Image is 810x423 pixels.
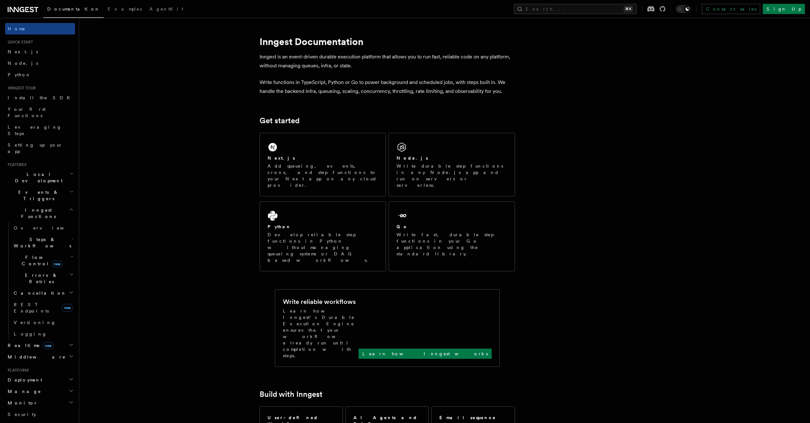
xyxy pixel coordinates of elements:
span: AgentKit [149,6,183,11]
button: Deployment [5,374,75,386]
a: Home [5,23,75,34]
p: Learn how Inngest's Durable Execution Engine ensures that your workflow already run until complet... [283,308,359,359]
h2: Go [397,223,408,230]
span: Steps & Workflows [11,236,71,249]
button: Errors & Retries [11,269,75,287]
span: new [43,342,53,349]
a: Learn how Inngest works [359,349,492,359]
span: Inngest Functions [5,207,69,220]
h1: Inngest Documentation [260,36,515,47]
span: Monitor [5,400,38,406]
span: Middleware [5,354,66,360]
a: GoWrite fast, durable step functions in your Go application using the standard library. [389,201,515,271]
a: Get started [260,116,299,125]
button: Realtimenew [5,340,75,351]
button: Inngest Functions [5,204,75,222]
span: Versioning [14,320,56,325]
a: Logging [11,328,75,340]
p: Write functions in TypeScript, Python or Go to power background and scheduled jobs, with steps bu... [260,78,515,96]
span: new [52,261,62,268]
span: Inngest tour [5,86,36,91]
button: Toggle dark mode [676,5,691,13]
span: Leveraging Steps [8,125,62,136]
a: Node.jsWrite durable step functions in any Node.js app and run on servers or serverless. [389,133,515,196]
a: Next.jsAdd queueing, events, crons, and step functions to your Next app on any cloud provider. [260,133,386,196]
a: Next.js [5,46,75,57]
button: Local Development [5,169,75,186]
span: Features [5,162,26,167]
a: Build with Inngest [260,390,322,399]
p: Inngest is an event-driven durable execution platform that allows you to run fast, reliable code ... [260,52,515,70]
span: Logging [14,331,47,336]
a: Python [5,69,75,80]
button: Cancellation [11,287,75,299]
a: Setting up your app [5,139,75,157]
p: Develop reliable step functions in Python without managing queueing systems or DAG based workflows. [268,231,378,263]
div: Inngest Functions [5,222,75,340]
a: REST Endpointsnew [11,299,75,317]
span: Events & Triggers [5,189,70,202]
p: Write fast, durable step functions in your Go application using the standard library. [397,231,507,257]
p: Write durable step functions in any Node.js app and run on servers or serverless. [397,163,507,188]
span: Errors & Retries [11,272,69,285]
span: Node.js [8,61,38,66]
p: Learn how Inngest works [362,351,488,357]
span: Local Development [5,171,70,184]
span: Next.js [8,49,38,54]
h2: Node.js [397,155,428,161]
a: Leveraging Steps [5,121,75,139]
span: Setting up your app [8,142,63,154]
button: Events & Triggers [5,186,75,204]
span: Deployment [5,377,42,383]
span: Platform [5,368,29,373]
span: Manage [5,388,41,395]
a: Examples [104,2,146,17]
h2: Email sequence [439,414,496,421]
span: Cancellation [11,290,66,296]
span: Your first Functions [8,107,46,118]
h2: Write reliable workflows [283,297,356,306]
button: Middleware [5,351,75,363]
a: AgentKit [146,2,187,17]
button: Flow Controlnew [11,252,75,269]
span: REST Endpoints [14,302,49,313]
span: Overview [14,225,79,230]
a: Security [5,409,75,420]
span: Security [8,412,36,417]
a: Versioning [11,317,75,328]
span: Home [8,26,26,32]
a: Your first Functions [5,103,75,121]
h2: Next.js [268,155,295,161]
p: Add queueing, events, crons, and step functions to your Next app on any cloud provider. [268,163,378,188]
button: Steps & Workflows [11,234,75,252]
button: Monitor [5,397,75,409]
span: new [62,304,72,312]
span: Documentation [47,6,100,11]
a: Sign Up [763,4,805,14]
a: Contact sales [702,4,760,14]
span: Examples [108,6,142,11]
span: Realtime [5,342,53,349]
a: Node.js [5,57,75,69]
span: Install the SDK [8,95,74,100]
a: Install the SDK [5,92,75,103]
kbd: ⌘K [624,6,633,12]
a: Overview [11,222,75,234]
button: Manage [5,386,75,397]
span: Quick start [5,40,33,45]
button: Search...⌘K [514,4,637,14]
span: Python [8,72,31,77]
span: Flow Control [11,254,70,267]
h2: Python [268,223,291,230]
a: Documentation [43,2,104,18]
a: PythonDevelop reliable step functions in Python without managing queueing systems or DAG based wo... [260,201,386,271]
